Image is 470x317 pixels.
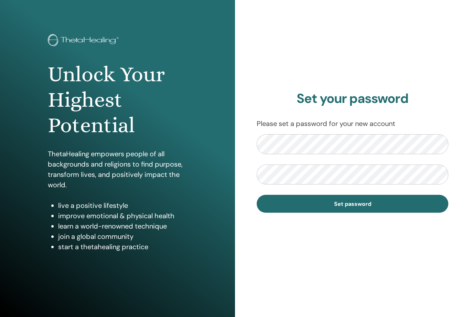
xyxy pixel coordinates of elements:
li: join a global community [58,231,187,242]
li: improve emotional & physical health [58,211,187,221]
button: Set password [257,195,448,213]
h1: Unlock Your Highest Potential [48,62,187,138]
p: ThetaHealing empowers people of all backgrounds and religions to find purpose, transform lives, a... [48,149,187,190]
p: Please set a password for your new account [257,118,448,129]
span: Set password [334,200,371,208]
li: learn a world-renowned technique [58,221,187,231]
li: start a thetahealing practice [58,242,187,252]
li: live a positive lifestyle [58,200,187,211]
h2: Set your password [257,91,448,107]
